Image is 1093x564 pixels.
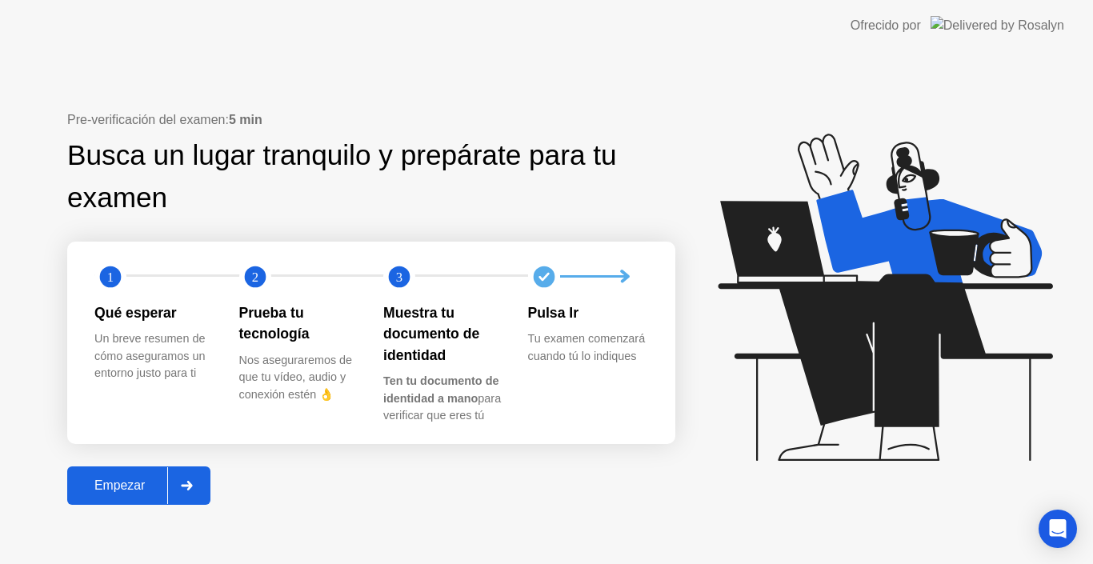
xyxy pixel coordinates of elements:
div: Prueba tu tecnología [239,302,358,345]
b: 5 min [229,113,262,126]
text: 2 [251,269,258,284]
img: Delivered by Rosalyn [931,16,1064,34]
div: Pulsa Ir [528,302,647,323]
div: para verificar que eres tú [383,373,502,425]
div: Empezar [72,478,167,493]
text: 1 [107,269,114,284]
div: Muestra tu documento de identidad [383,302,502,366]
div: Busca un lugar tranquilo y prepárate para tu examen [67,134,631,219]
div: Qué esperar [94,302,214,323]
div: Un breve resumen de cómo aseguramos un entorno justo para ti [94,330,214,382]
div: Tu examen comenzará cuando tú lo indiques [528,330,647,365]
div: Open Intercom Messenger [1039,510,1077,548]
div: Nos aseguraremos de que tu vídeo, audio y conexión estén 👌 [239,352,358,404]
div: Ofrecido por [851,16,921,35]
button: Empezar [67,466,210,505]
div: Pre-verificación del examen: [67,110,675,130]
b: Ten tu documento de identidad a mano [383,374,498,405]
text: 3 [396,269,402,284]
